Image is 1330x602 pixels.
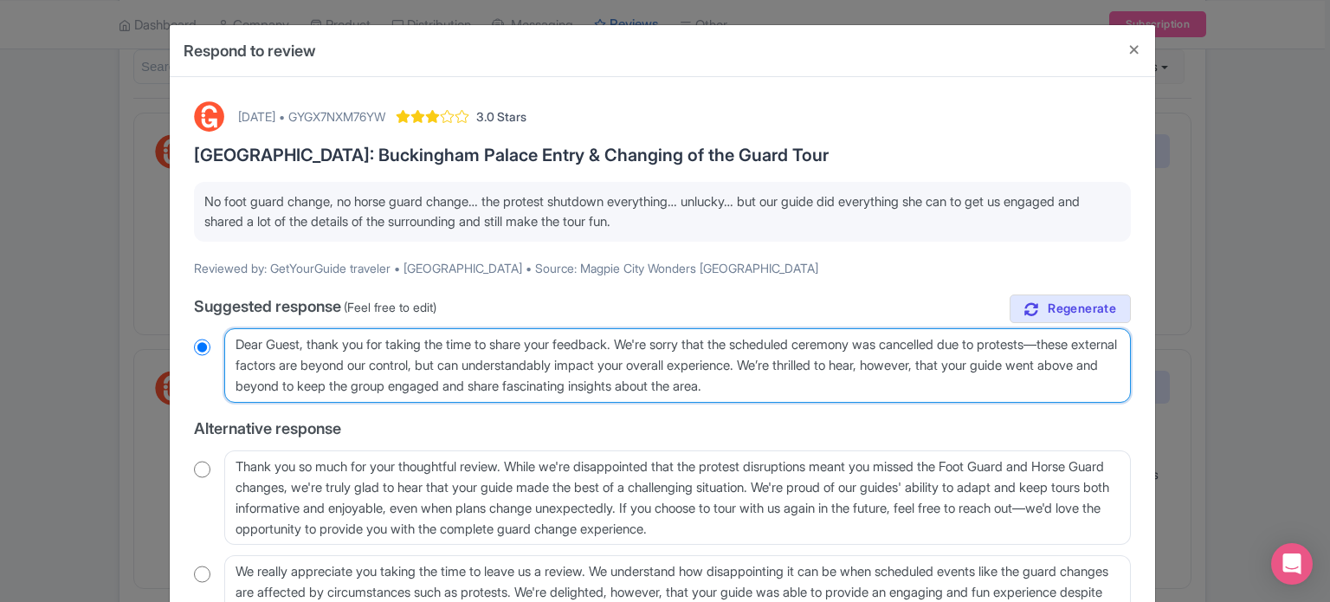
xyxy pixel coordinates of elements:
span: Regenerate [1048,301,1116,317]
textarea: Dear valued traveler, thank you for taking the time to share your feedback. We're sorry that the ... [224,328,1131,403]
h3: [GEOGRAPHIC_DATA]: Buckingham Palace Entry & Changing of the Guard Tour [194,146,1131,165]
span: Alternative response [194,419,341,437]
textarea: Thank you so much for your thoughtful review. While we're disappointed that the protest disruptio... [224,450,1131,546]
div: Open Intercom Messenger [1271,543,1313,585]
span: 3.0 Stars [476,107,526,126]
h4: Respond to review [184,39,316,62]
a: Regenerate [1010,295,1131,323]
img: GetYourGuide Logo [194,101,224,132]
p: No foot guard change, no horse guard change… the protest shutdown everything… unlucky… but our gu... [204,192,1120,231]
span: (Feel free to edit) [344,300,436,314]
div: [DATE] • GYGX7NXM76YW [238,107,385,126]
button: Close [1114,25,1155,74]
span: Suggested response [194,297,341,315]
p: Reviewed by: GetYourGuide traveler • [GEOGRAPHIC_DATA] • Source: Magpie City Wonders [GEOGRAPHIC_... [194,259,1131,277]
